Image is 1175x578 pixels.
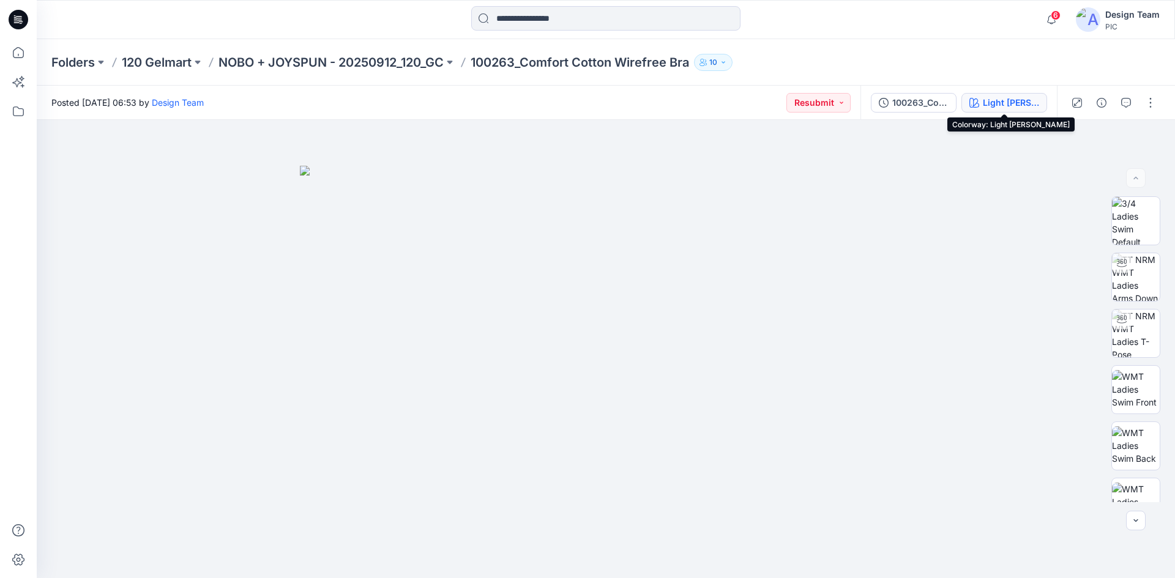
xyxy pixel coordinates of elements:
[694,54,733,71] button: 10
[709,56,717,69] p: 10
[471,54,689,71] p: 100263_Comfort Cotton Wirefree Bra
[1112,426,1160,465] img: WMT Ladies Swim Back
[1112,197,1160,245] img: 3/4 Ladies Swim Default
[51,96,204,109] span: Posted [DATE] 06:53 by
[51,54,95,71] a: Folders
[1112,483,1160,521] img: WMT Ladies Swim Left
[961,93,1047,113] button: Light [PERSON_NAME]
[1105,7,1160,22] div: Design Team
[1051,10,1061,20] span: 6
[1105,22,1160,31] div: PIC
[1112,309,1160,357] img: TT NRM WMT Ladies T-Pose
[1112,253,1160,301] img: TT NRM WMT Ladies Arms Down
[1076,7,1100,32] img: avatar
[218,54,444,71] a: NOBO + JOYSPUN - 20250912_120_GC
[1092,93,1111,113] button: Details
[871,93,957,113] button: 100263_Comfort Cotton Wirefree Bra
[983,96,1039,109] div: Light Grey Heather
[122,54,192,71] a: 120 Gelmart
[892,96,949,109] div: 100263_Comfort Cotton Wirefree Bra
[152,97,204,108] a: Design Team
[1112,370,1160,409] img: WMT Ladies Swim Front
